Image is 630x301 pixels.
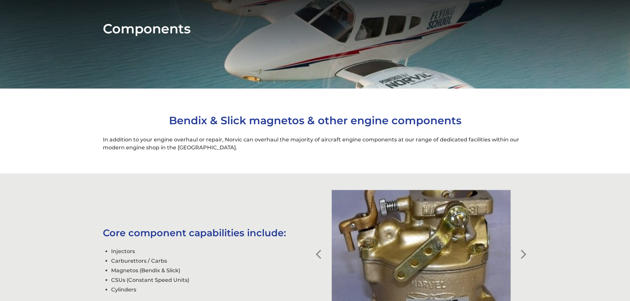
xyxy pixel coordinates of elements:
[111,246,315,256] li: Injectors
[521,246,527,252] button: Next
[169,114,461,127] span: Bendix & Slick magnetos & other engine components
[111,266,315,275] li: Magnetos (Bendix & Slick)
[111,256,315,266] li: Carburettors / Carbs
[103,20,527,37] h1: Components
[103,227,286,239] span: Core component capabilities include:
[111,285,315,294] li: Cylinders
[111,275,315,285] li: CSUs (Constant Speed Units)
[315,246,322,252] button: Previous
[103,136,527,152] p: In addition to your engine overhaul or repair, Norvic can overhaul the majority of aircraft engin...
